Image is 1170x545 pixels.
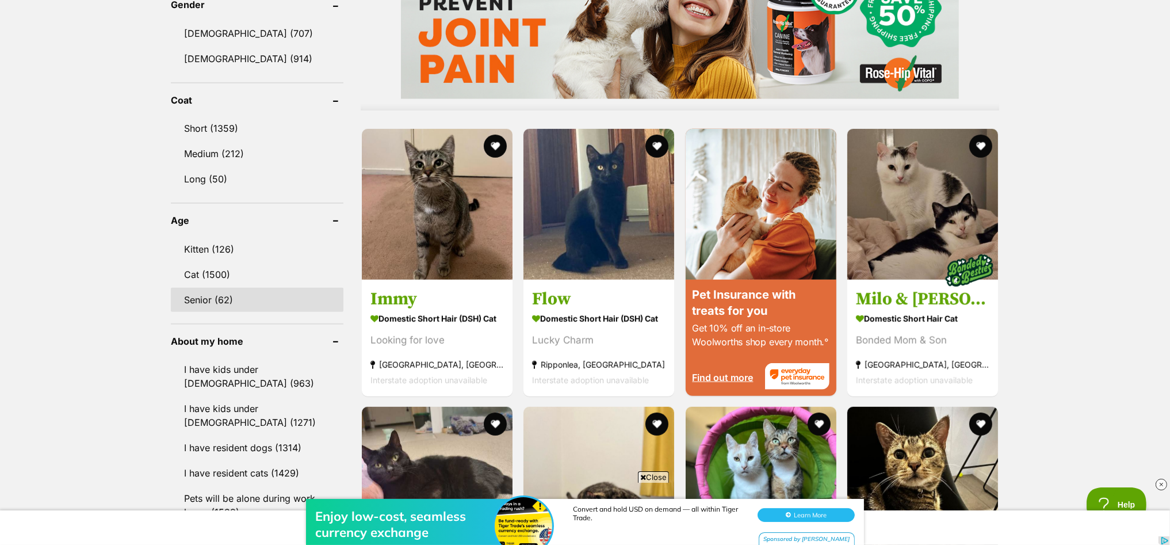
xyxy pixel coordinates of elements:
a: Short (1359) [171,116,343,140]
strong: Domestic Short Hair (DSH) Cat [370,310,504,326]
a: Long (50) [171,167,343,191]
img: Immy - Domestic Short Hair (DSH) Cat [362,129,513,280]
div: Convert and hold USD on demand — all within Tiger Trade. [573,29,745,46]
a: Kitten (126) [171,237,343,261]
div: Bonded Mom & Son [856,332,989,348]
button: favourite [646,413,669,436]
div: Lucky Charm [532,332,666,348]
button: favourite [646,135,669,158]
strong: [GEOGRAPHIC_DATA], [GEOGRAPHIC_DATA] [856,356,989,372]
span: Close [638,471,669,483]
div: Enjoy low-cost, seamless currency exchange [315,32,499,64]
img: Flow - Domestic Short Hair (DSH) Cat [523,129,674,280]
button: favourite [808,413,831,436]
strong: Ripponlea, [GEOGRAPHIC_DATA] [532,356,666,372]
strong: Domestic Short Hair (DSH) Cat [532,310,666,326]
a: Flow Domestic Short Hair (DSH) Cat Lucky Charm Ripponlea, [GEOGRAPHIC_DATA] Interstate adoption u... [523,279,674,396]
header: Coat [171,95,343,105]
strong: [GEOGRAPHIC_DATA], [GEOGRAPHIC_DATA] [370,356,504,372]
span: Interstate adoption unavailable [532,375,649,384]
img: Milo & Cynthia - Domestic Short Hair Cat [847,129,998,280]
button: favourite [969,413,992,436]
img: bonded besties [940,241,998,299]
a: [DEMOGRAPHIC_DATA] (914) [171,47,343,71]
strong: Domestic Short Hair Cat [856,310,989,326]
button: Learn More [758,32,855,46]
a: Cat (1500) [171,262,343,287]
h3: Flow [532,288,666,310]
header: Age [171,215,343,226]
h3: Immy [370,288,504,310]
img: close_rtb.svg [1156,479,1167,490]
a: Medium (212) [171,142,343,166]
span: Interstate adoption unavailable [856,375,973,384]
header: About my home [171,336,343,346]
a: I have kids under [DEMOGRAPHIC_DATA] (1271) [171,397,343,435]
span: Interstate adoption unavailable [370,375,487,384]
button: favourite [484,413,507,436]
a: Immy Domestic Short Hair (DSH) Cat Looking for love [GEOGRAPHIC_DATA], [GEOGRAPHIC_DATA] Intersta... [362,279,513,396]
a: I have kids under [DEMOGRAPHIC_DATA] (963) [171,357,343,395]
a: Milo & [PERSON_NAME] Domestic Short Hair Cat Bonded Mom & Son [GEOGRAPHIC_DATA], [GEOGRAPHIC_DATA... [847,279,998,396]
button: favourite [484,135,507,158]
a: [DEMOGRAPHIC_DATA] (707) [171,21,343,45]
a: Senior (62) [171,288,343,312]
button: favourite [969,135,992,158]
h3: Milo & [PERSON_NAME] [856,288,989,310]
a: I have resident cats (1429) [171,461,343,485]
div: Looking for love [370,332,504,348]
a: I have resident dogs (1314) [171,436,343,460]
img: Enjoy low-cost, seamless currency exchange [495,21,552,79]
div: Sponsored by [PERSON_NAME] [759,56,855,71]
